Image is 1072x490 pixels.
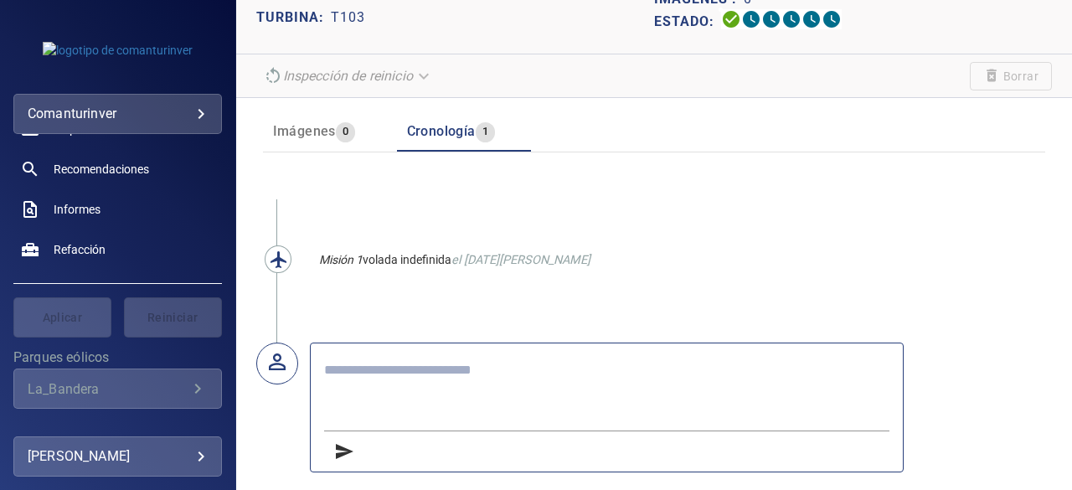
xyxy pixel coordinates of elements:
[13,94,222,134] div: comanturinver
[256,61,440,90] div: Inspección de reinicio
[482,125,488,137] font: 1
[761,9,781,29] svg: Seleccionando 0%
[273,123,336,139] font: Imágenes
[54,203,100,216] font: Informes
[13,189,222,230] a: reporta noActive
[256,61,440,90] div: No se puede restablecer la inspección debido a sus permisos de usuario
[451,253,590,267] font: el [DATE][PERSON_NAME]
[43,42,193,59] img: logotipo de comanturinver
[28,381,100,397] font: La_Bandera
[363,253,451,266] font: volada indefinida
[407,123,476,139] font: Cronología
[54,243,106,256] font: Refacción
[654,13,714,29] font: Estado:
[28,101,208,127] div: comanturinver
[343,125,348,137] font: 0
[13,149,222,189] a: hallazgos noActivo
[13,369,222,409] div: Parques eólicos
[13,230,222,270] a: reparaciones noActive
[28,443,208,470] div: [PERSON_NAME]
[331,9,365,25] font: T103
[970,62,1052,90] span: No se puede eliminar la inspección debido a sus permisos de usuario
[781,9,801,29] svg: Procesamiento de ML 0%
[28,381,188,397] div: La_Bandera
[822,9,842,29] svg: Clasificación 0%
[28,448,130,464] font: [PERSON_NAME]
[721,9,741,29] svg: Subiendo 100%
[256,9,324,25] font: TURBINA:
[54,162,149,176] font: Recomendaciones
[283,68,413,84] font: Inspección de reinicio
[801,9,822,29] svg: Coincidencia 0%
[13,420,179,436] font: Nombre de la turbina eólica
[741,9,761,29] svg: Datos formateados 0%
[319,253,363,266] font: Misión 1
[13,349,109,365] font: Parques eólicos
[28,106,116,121] font: comanturinver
